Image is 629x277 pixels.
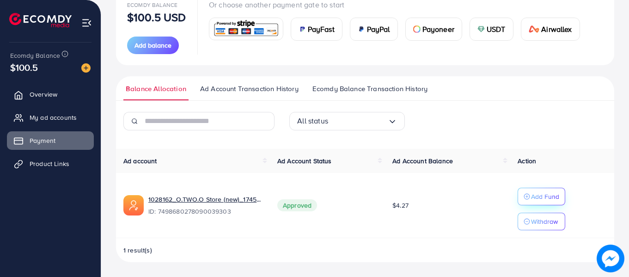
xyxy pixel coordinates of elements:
[134,41,171,50] span: Add balance
[200,84,299,94] span: Ad Account Transaction History
[30,159,69,168] span: Product Links
[308,24,335,35] span: PayFast
[299,25,306,33] img: card
[127,37,179,54] button: Add balance
[392,201,409,210] span: $4.27
[10,61,38,74] span: $100.5
[10,51,60,60] span: Ecomdy Balance
[597,245,624,272] img: image
[477,25,485,33] img: card
[518,156,536,166] span: Action
[148,195,263,204] a: 1028162_O.TWO.O Store (new)_1745922898267
[212,19,280,39] img: card
[291,18,342,41] a: cardPayFast
[289,112,405,130] div: Search for option
[148,195,263,216] div: <span class='underline'>1028162_O.TWO.O Store (new)_1745922898267</span></br>7498680278090039303
[413,25,421,33] img: card
[123,195,144,215] img: ic-ads-acc.e4c84228.svg
[81,63,91,73] img: image
[328,114,388,128] input: Search for option
[7,154,94,173] a: Product Links
[518,213,565,230] button: Withdraw
[127,12,186,23] p: $100.5 USD
[541,24,572,35] span: Airwallex
[277,156,332,166] span: Ad Account Status
[350,18,398,41] a: cardPayPal
[405,18,462,41] a: cardPayoneer
[521,18,580,41] a: cardAirwallex
[30,113,77,122] span: My ad accounts
[531,216,558,227] p: Withdraw
[470,18,513,41] a: cardUSDT
[422,24,454,35] span: Payoneer
[392,156,453,166] span: Ad Account Balance
[277,199,317,211] span: Approved
[81,18,92,28] img: menu
[531,191,559,202] p: Add Fund
[487,24,506,35] span: USDT
[312,84,427,94] span: Ecomdy Balance Transaction History
[123,156,157,166] span: Ad account
[127,1,177,9] span: Ecomdy Balance
[7,108,94,127] a: My ad accounts
[123,246,152,255] span: 1 result(s)
[30,90,57,99] span: Overview
[148,207,263,216] span: ID: 7498680278090039303
[126,84,186,94] span: Balance Allocation
[529,25,540,33] img: card
[9,13,72,27] img: logo
[367,24,390,35] span: PayPal
[7,85,94,104] a: Overview
[209,18,283,40] a: card
[297,114,328,128] span: All status
[518,188,565,205] button: Add Fund
[30,136,55,145] span: Payment
[358,25,365,33] img: card
[7,131,94,150] a: Payment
